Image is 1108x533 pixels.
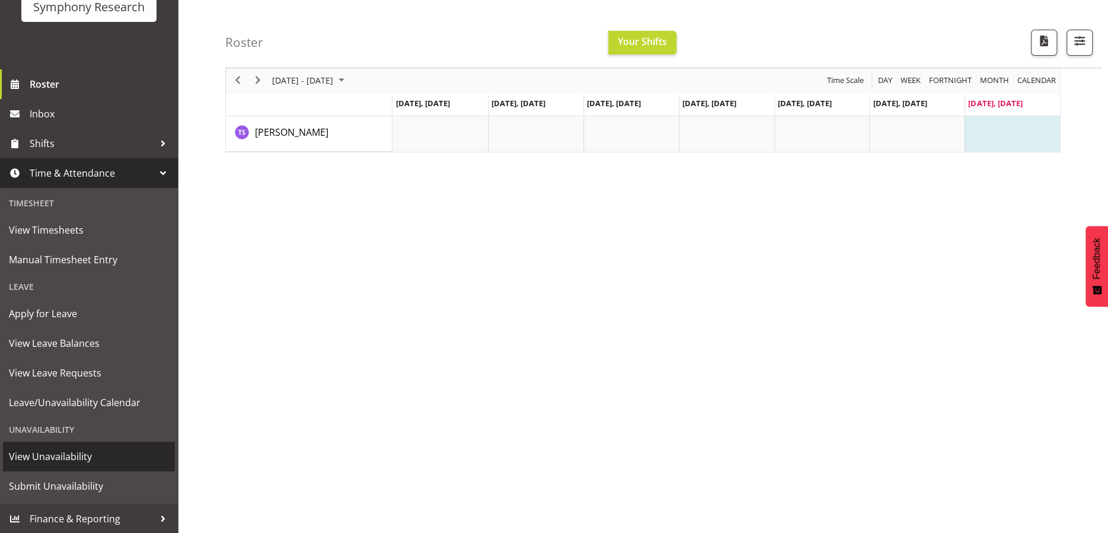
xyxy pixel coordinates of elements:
[225,36,263,49] h4: Roster
[248,68,268,93] div: next period
[899,74,922,88] span: Week
[682,98,736,108] span: [DATE], [DATE]
[225,68,1061,152] div: Timeline Week of August 24, 2025
[30,135,154,152] span: Shifts
[9,394,169,411] span: Leave/Unavailability Calendar
[392,116,1060,152] table: Timeline Week of August 24, 2025
[30,164,154,182] span: Time & Attendance
[395,98,449,108] span: [DATE], [DATE]
[873,98,927,108] span: [DATE], [DATE]
[979,74,1010,88] span: Month
[228,68,248,93] div: previous period
[968,98,1022,108] span: [DATE], [DATE]
[3,215,175,245] a: View Timesheets
[30,105,172,123] span: Inbox
[608,31,676,55] button: Your Shifts
[9,221,169,239] span: View Timesheets
[877,74,893,88] span: Day
[899,74,923,88] button: Timeline Week
[250,74,266,88] button: Next
[3,358,175,388] a: View Leave Requests
[587,98,641,108] span: [DATE], [DATE]
[255,125,328,139] a: [PERSON_NAME]
[1067,30,1093,56] button: Filter Shifts
[3,275,175,299] div: Leave
[826,74,865,88] span: Time Scale
[3,245,175,275] a: Manual Timesheet Entry
[825,74,866,88] button: Time Scale
[9,448,169,465] span: View Unavailability
[271,74,334,88] span: [DATE] - [DATE]
[3,388,175,417] a: Leave/Unavailability Calendar
[928,74,973,88] span: Fortnight
[3,328,175,358] a: View Leave Balances
[268,68,352,93] div: August 18 - 24, 2025
[1016,74,1057,88] span: calendar
[30,510,154,528] span: Finance & Reporting
[1085,226,1108,307] button: Feedback - Show survey
[9,305,169,323] span: Apply for Leave
[1091,238,1102,279] span: Feedback
[1016,74,1058,88] button: Month
[3,471,175,501] a: Submit Unavailability
[876,74,895,88] button: Timeline Day
[778,98,832,108] span: [DATE], [DATE]
[255,126,328,139] span: [PERSON_NAME]
[30,75,172,93] span: Roster
[9,477,169,495] span: Submit Unavailability
[491,98,545,108] span: [DATE], [DATE]
[9,334,169,352] span: View Leave Balances
[3,417,175,442] div: Unavailability
[9,251,169,269] span: Manual Timesheet Entry
[226,116,392,152] td: Theresa Smith resource
[3,299,175,328] a: Apply for Leave
[9,364,169,382] span: View Leave Requests
[270,74,350,88] button: August 2025
[230,74,246,88] button: Previous
[618,35,667,48] span: Your Shifts
[1031,30,1057,56] button: Download a PDF of the roster according to the set date range.
[3,191,175,215] div: Timesheet
[978,74,1011,88] button: Timeline Month
[3,442,175,471] a: View Unavailability
[927,74,974,88] button: Fortnight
